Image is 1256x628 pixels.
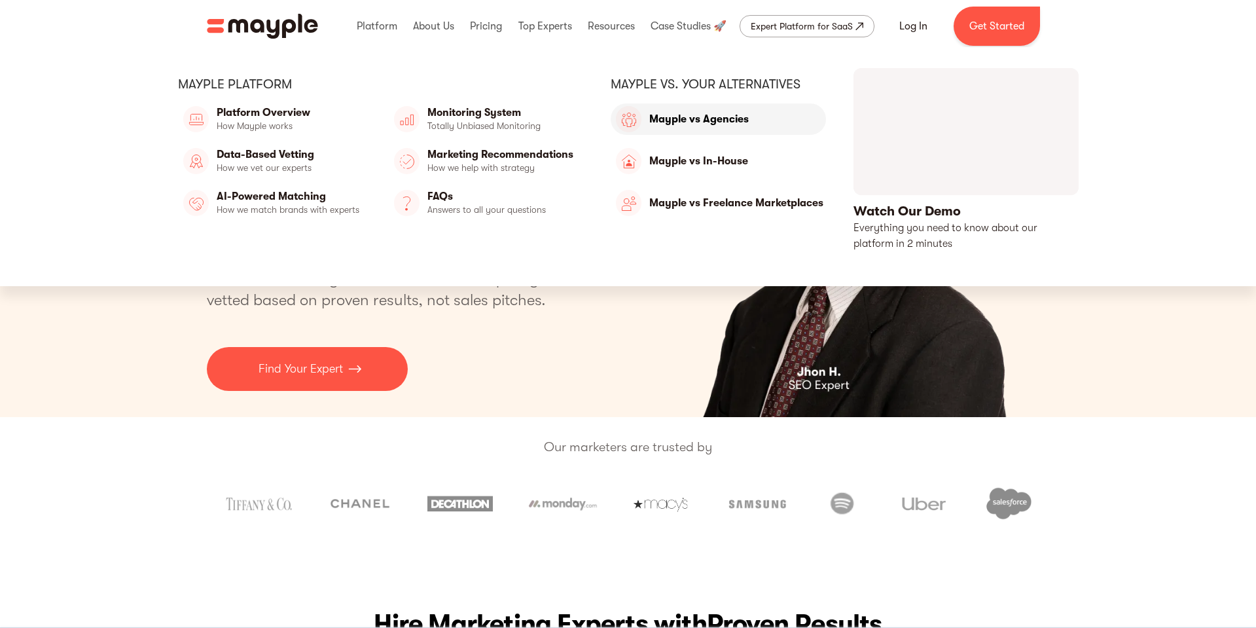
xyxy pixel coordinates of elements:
[884,10,943,42] a: Log In
[207,14,318,39] img: Mayple logo
[178,76,584,93] div: Mayple platform
[853,68,1079,252] a: open lightbox
[954,7,1040,46] a: Get Started
[740,15,874,37] a: Expert Platform for SaaS
[515,5,575,47] div: Top Experts
[584,5,638,47] div: Resources
[410,5,458,47] div: About Us
[1020,476,1256,628] iframe: Chat Widget
[353,5,401,47] div: Platform
[467,5,505,47] div: Pricing
[207,268,601,310] p: The best marketing freelancers and boutique agencies, vetted based on proven results, not sales p...
[207,14,318,39] a: home
[611,76,826,93] div: Mayple vs. Your Alternatives
[207,347,408,391] a: Find Your Expert
[259,360,343,378] p: Find Your Expert
[751,18,853,34] div: Expert Platform for SaaS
